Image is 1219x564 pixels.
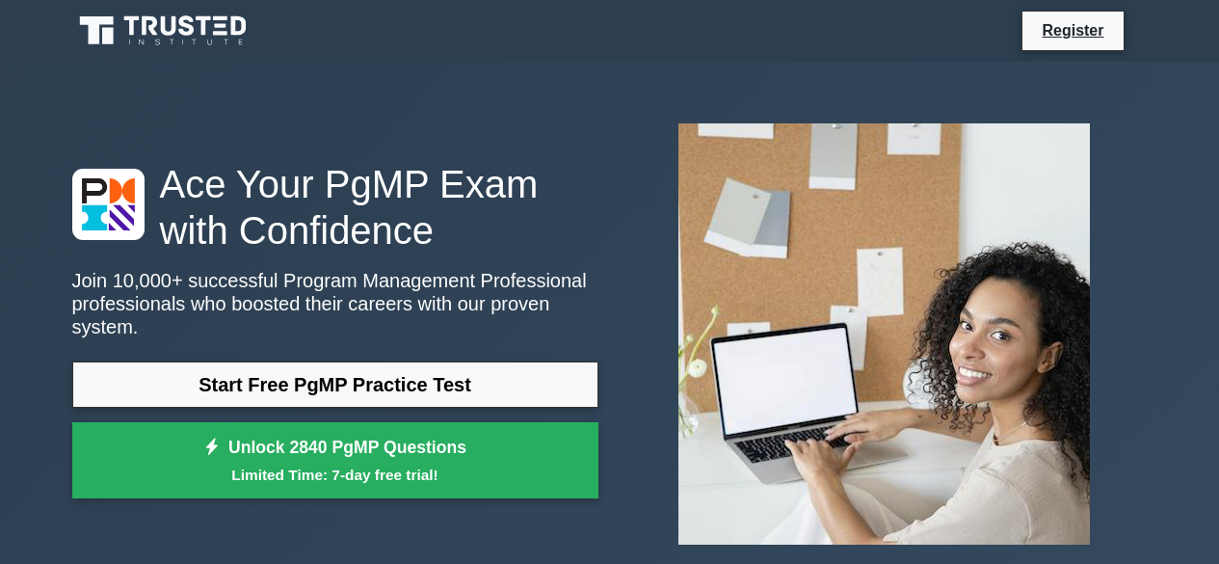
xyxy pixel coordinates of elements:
[72,269,598,338] p: Join 10,000+ successful Program Management Professional professionals who boosted their careers w...
[1030,18,1115,42] a: Register
[72,362,598,408] a: Start Free PgMP Practice Test
[72,161,598,254] h1: Ace Your PgMP Exam with Confidence
[96,464,574,486] small: Limited Time: 7-day free trial!
[72,422,598,499] a: Unlock 2840 PgMP QuestionsLimited Time: 7-day free trial!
